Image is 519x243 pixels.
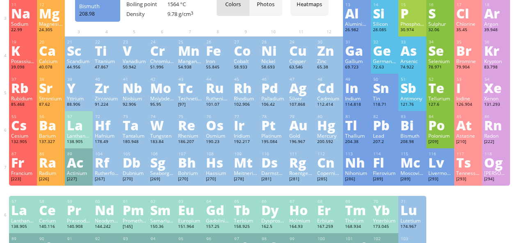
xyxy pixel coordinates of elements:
div: 102.906 [234,102,258,108]
div: 180.948 [123,139,146,145]
div: 39 [67,77,91,82]
div: Sn [373,81,397,94]
div: As [400,44,424,57]
div: Hs [206,156,230,169]
div: Db [123,156,146,169]
div: 178.49 [95,139,119,145]
div: Nickel [261,58,285,64]
div: 14 [373,2,397,7]
div: 89 [67,151,91,157]
div: 24 [151,39,174,45]
div: Al [345,7,369,20]
div: 76 [206,114,230,119]
div: K [11,44,35,57]
div: 35.45 [456,27,480,34]
div: Au [289,118,313,132]
div: Bismuth [400,132,424,139]
div: Radon [484,132,508,139]
div: 38 [39,77,63,82]
div: 114.818 [345,102,369,108]
div: V [123,44,146,57]
div: Rhodium [234,95,258,102]
div: 30 [318,39,341,45]
div: 42 [151,77,174,82]
div: 45 [234,77,258,82]
div: Tantalum [123,132,146,139]
div: Rhenium [178,132,202,139]
div: Zn [317,44,341,57]
div: 54 [485,77,508,82]
div: 17 [457,2,480,7]
sup: 3 [191,10,193,16]
div: 83 [401,114,424,119]
div: Ni [261,44,285,57]
div: Co [234,44,258,57]
div: Tin [373,95,397,102]
div: Rg [289,156,313,169]
div: Sulphur [428,20,452,27]
div: Iodine [456,95,480,102]
div: S [428,7,452,20]
div: Platinum [261,132,285,139]
div: 104 [95,151,119,157]
div: Ca [39,44,63,57]
div: 11 [11,2,35,7]
div: Lanthanum [67,132,91,139]
div: Hafnium [95,132,119,139]
div: Francium [11,170,35,176]
div: 32 [373,39,397,45]
div: 37 [11,77,35,82]
div: 105 [123,151,146,157]
div: Cs [11,118,35,132]
div: 36 [485,39,508,45]
div: 200.592 [317,139,341,145]
div: 204.38 [345,139,369,145]
div: Osmium [206,132,230,139]
div: 114 [373,151,397,157]
div: 58.933 [234,64,258,71]
div: 74 [151,114,174,119]
div: Aluminium [345,20,369,27]
div: Po [428,118,452,132]
div: Nb [123,81,146,94]
div: Silicon [373,20,397,27]
div: 92.906 [123,102,146,108]
div: Cr [150,44,174,57]
div: Magnesium [39,20,63,27]
div: 55.845 [206,64,230,71]
div: 106.42 [261,102,285,108]
div: 85.468 [11,102,35,108]
div: Ge [373,44,397,57]
div: 138.905 [67,139,91,145]
div: Gallium [345,58,369,64]
div: Xe [484,81,508,94]
div: [209] [428,139,452,145]
div: Vanadium [123,58,146,64]
div: Mt [234,156,258,169]
div: Silver [289,95,313,102]
div: 111 [290,151,313,157]
div: 79.904 [456,64,480,71]
div: 47.867 [95,64,119,71]
div: 43 [178,77,202,82]
div: Sr [39,81,63,94]
div: I [456,81,480,94]
div: Ar [484,7,508,20]
div: Palladium [261,95,285,102]
div: Og [484,156,508,169]
div: 46 [262,77,285,82]
div: 186.207 [178,139,202,145]
div: 12 [39,2,63,7]
div: Hg [317,118,341,132]
div: Lv [428,156,452,169]
div: Bismuth [79,2,116,10]
div: Cl [456,7,480,20]
div: Rh [234,81,258,94]
div: Bromine [456,58,480,64]
div: Te [428,81,452,94]
div: 137.327 [39,139,63,145]
div: 51 [401,77,424,82]
div: 58.693 [261,64,285,71]
div: Copper [289,58,313,64]
div: 52 [429,77,452,82]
